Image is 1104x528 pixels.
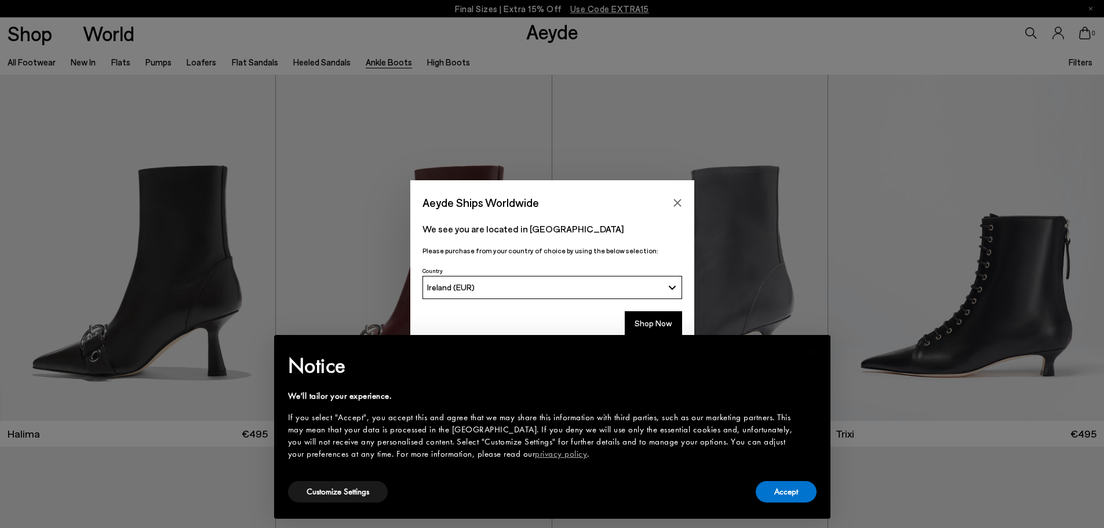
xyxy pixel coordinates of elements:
[288,390,798,402] div: We'll tailor your experience.
[669,194,686,212] button: Close
[625,311,682,336] button: Shop Now
[288,351,798,381] h2: Notice
[422,192,539,213] span: Aeyde Ships Worldwide
[756,481,817,502] button: Accept
[288,481,388,502] button: Customize Settings
[798,338,826,366] button: Close this notice
[808,343,815,361] span: ×
[288,412,798,460] div: If you select "Accept", you accept this and agree that we may share this information with third p...
[422,222,682,236] p: We see you are located in [GEOGRAPHIC_DATA]
[422,267,443,274] span: Country
[422,245,682,256] p: Please purchase from your country of choice by using the below selection:
[535,448,587,460] a: privacy policy
[427,282,475,292] span: Ireland (EUR)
